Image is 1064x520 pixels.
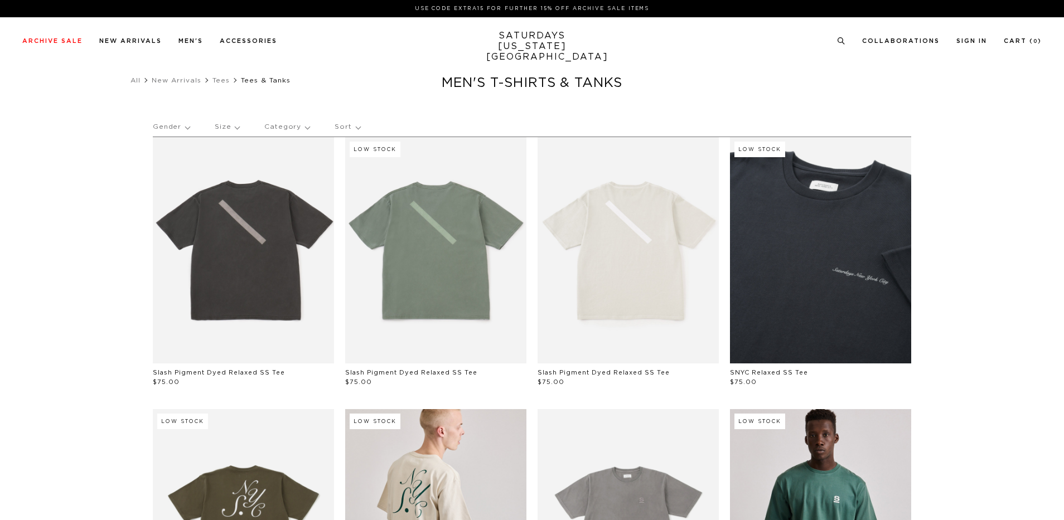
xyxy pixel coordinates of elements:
[730,370,808,376] a: SNYC Relaxed SS Tee
[345,379,372,385] span: $75.00
[130,77,141,84] a: All
[345,370,477,376] a: Slash Pigment Dyed Relaxed SS Tee
[212,77,230,84] a: Tees
[350,142,400,157] div: Low Stock
[1033,39,1038,44] small: 0
[1004,38,1042,44] a: Cart (0)
[220,38,277,44] a: Accessories
[956,38,987,44] a: Sign In
[153,379,180,385] span: $75.00
[152,77,201,84] a: New Arrivals
[178,38,203,44] a: Men's
[862,38,940,44] a: Collaborations
[730,379,757,385] span: $75.00
[153,370,285,376] a: Slash Pigment Dyed Relaxed SS Tee
[22,38,83,44] a: Archive Sale
[734,142,785,157] div: Low Stock
[157,414,208,429] div: Low Stock
[350,414,400,429] div: Low Stock
[734,414,785,429] div: Low Stock
[538,379,564,385] span: $75.00
[99,38,162,44] a: New Arrivals
[486,31,578,62] a: SATURDAYS[US_STATE][GEOGRAPHIC_DATA]
[153,114,190,140] p: Gender
[264,114,309,140] p: Category
[241,77,291,84] span: Tees & Tanks
[335,114,360,140] p: Sort
[27,4,1037,13] p: Use Code EXTRA15 for Further 15% Off Archive Sale Items
[538,370,670,376] a: Slash Pigment Dyed Relaxed SS Tee
[215,114,239,140] p: Size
